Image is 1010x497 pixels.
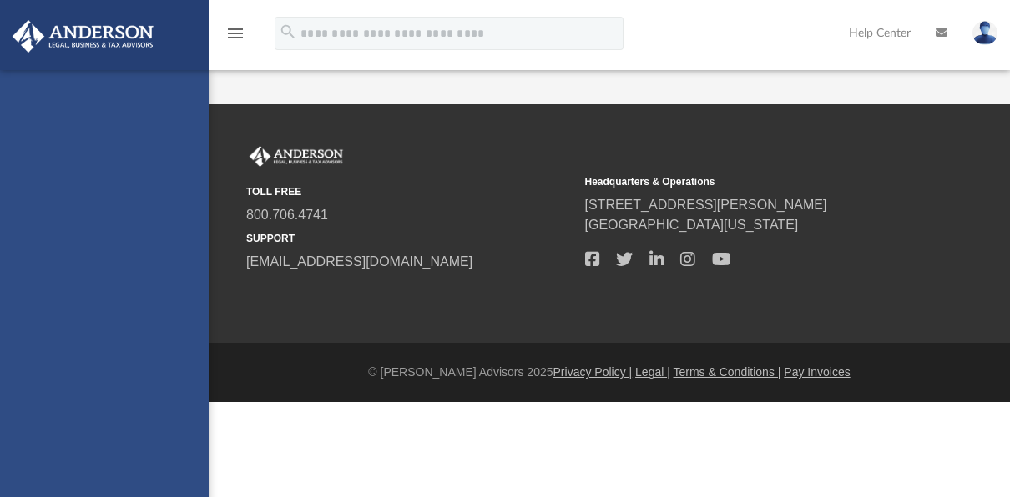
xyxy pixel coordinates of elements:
[553,365,633,379] a: Privacy Policy |
[246,231,573,246] small: SUPPORT
[225,32,245,43] a: menu
[8,20,159,53] img: Anderson Advisors Platinum Portal
[635,365,670,379] a: Legal |
[225,23,245,43] i: menu
[784,365,850,379] a: Pay Invoices
[972,21,997,45] img: User Pic
[246,254,472,269] a: [EMAIL_ADDRESS][DOMAIN_NAME]
[585,174,912,189] small: Headquarters & Operations
[246,184,573,199] small: TOLL FREE
[279,23,297,41] i: search
[246,146,346,168] img: Anderson Advisors Platinum Portal
[246,208,328,222] a: 800.706.4741
[585,198,827,212] a: [STREET_ADDRESS][PERSON_NAME]
[209,364,1010,381] div: © [PERSON_NAME] Advisors 2025
[585,218,799,232] a: [GEOGRAPHIC_DATA][US_STATE]
[674,365,781,379] a: Terms & Conditions |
